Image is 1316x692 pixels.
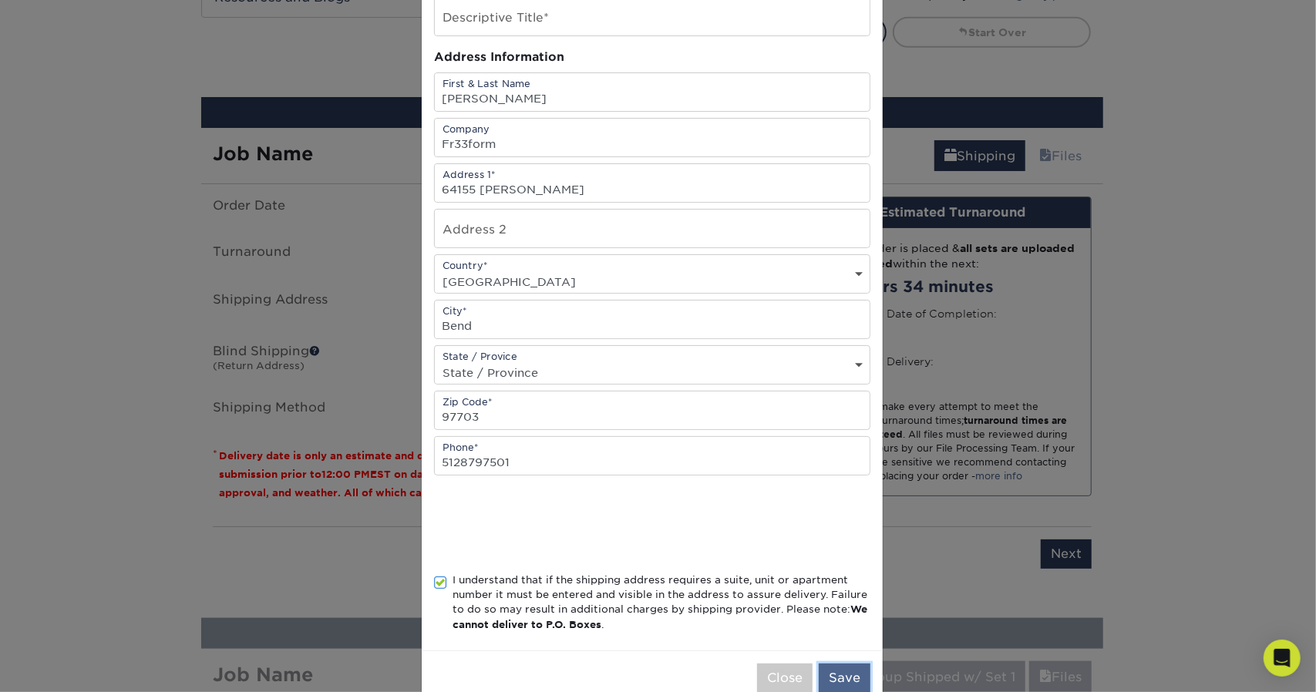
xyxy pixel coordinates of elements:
[1264,640,1301,677] div: Open Intercom Messenger
[453,573,870,633] div: I understand that if the shipping address requires a suite, unit or apartment number it must be e...
[453,603,867,630] b: We cannot deliver to P.O. Boxes
[434,49,870,66] div: Address Information
[434,494,668,554] iframe: reCAPTCHA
